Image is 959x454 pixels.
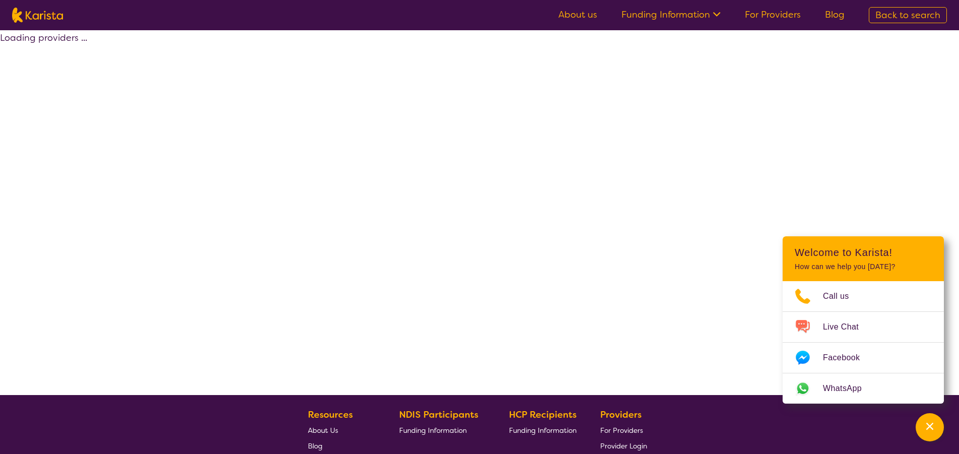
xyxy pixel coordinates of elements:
[745,9,801,21] a: For Providers
[823,319,871,335] span: Live Chat
[509,422,577,438] a: Funding Information
[875,9,940,21] span: Back to search
[399,426,467,435] span: Funding Information
[12,8,63,23] img: Karista logo
[399,422,486,438] a: Funding Information
[823,381,874,396] span: WhatsApp
[600,409,642,421] b: Providers
[916,413,944,441] button: Channel Menu
[823,350,872,365] span: Facebook
[600,422,647,438] a: For Providers
[783,281,944,404] ul: Choose channel
[795,246,932,258] h2: Welcome to Karista!
[509,426,577,435] span: Funding Information
[308,422,375,438] a: About Us
[308,441,323,450] span: Blog
[509,409,577,421] b: HCP Recipients
[600,441,647,450] span: Provider Login
[399,409,478,421] b: NDIS Participants
[825,9,845,21] a: Blog
[308,426,338,435] span: About Us
[308,409,353,421] b: Resources
[795,263,932,271] p: How can we help you [DATE]?
[600,426,643,435] span: For Providers
[621,9,721,21] a: Funding Information
[558,9,597,21] a: About us
[823,289,861,304] span: Call us
[600,438,647,453] a: Provider Login
[869,7,947,23] a: Back to search
[308,438,375,453] a: Blog
[783,236,944,404] div: Channel Menu
[783,373,944,404] a: Web link opens in a new tab.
